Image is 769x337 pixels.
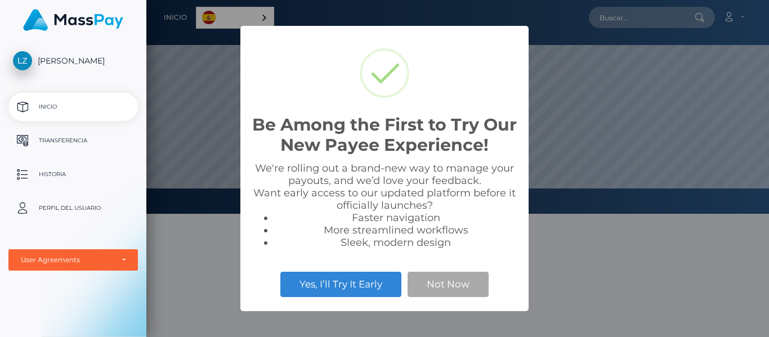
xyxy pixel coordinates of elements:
p: Transferencia [13,132,133,149]
p: Perfil del usuario [13,200,133,217]
span: [PERSON_NAME] [8,56,138,66]
p: Historia [13,166,133,183]
li: Sleek, modern design [274,236,517,249]
h2: Be Among the First to Try Our New Payee Experience! [252,115,517,155]
li: Faster navigation [274,212,517,224]
button: User Agreements [8,249,138,271]
div: We're rolling out a brand-new way to manage your payouts, and we’d love your feedback. Want early... [252,162,517,249]
img: MassPay [23,9,123,31]
div: User Agreements [21,255,113,264]
p: Inicio [13,98,133,115]
li: More streamlined workflows [274,224,517,236]
button: Yes, I’ll Try It Early [280,272,401,296]
button: Not Now [408,272,489,296]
